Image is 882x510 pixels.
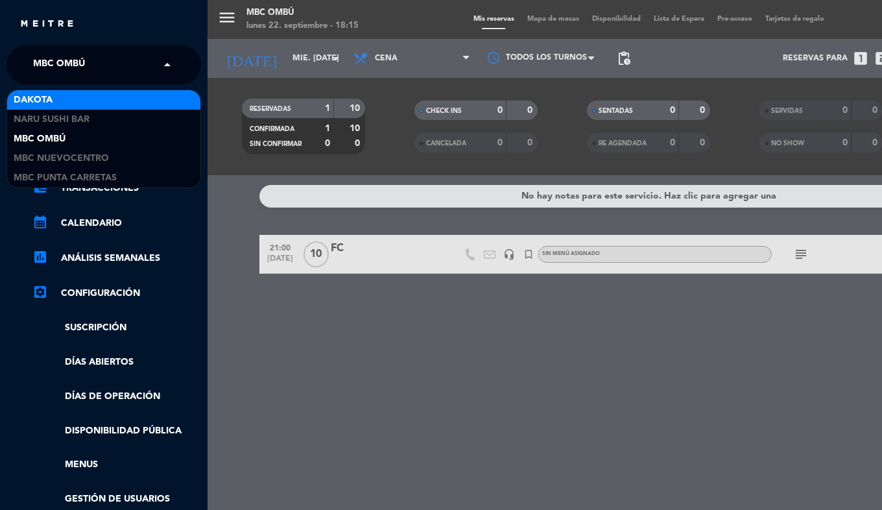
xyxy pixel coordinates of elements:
span: Dakota [14,93,53,108]
a: calendar_monthCalendario [32,215,201,231]
i: assessment [32,249,48,265]
i: calendar_month [32,214,48,230]
span: NARU Sushi Bar [14,112,89,127]
span: MBC Ombú [14,132,66,147]
a: Disponibilidad pública [32,424,201,439]
a: Días de Operación [32,389,201,404]
i: settings_applications [32,284,48,300]
a: assessmentANÁLISIS SEMANALES [32,250,201,266]
a: account_balance_walletTransacciones [32,180,201,196]
a: Menus [32,457,201,472]
a: Configuración [32,285,201,301]
span: MBC Punta Carretas [14,171,117,186]
img: MEITRE [19,19,75,29]
a: Suscripción [32,321,201,335]
span: MBC Ombú [33,51,85,79]
a: Días abiertos [32,355,201,370]
span: MBC Nuevocentro [14,151,109,166]
a: Gestión de usuarios [32,492,201,507]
